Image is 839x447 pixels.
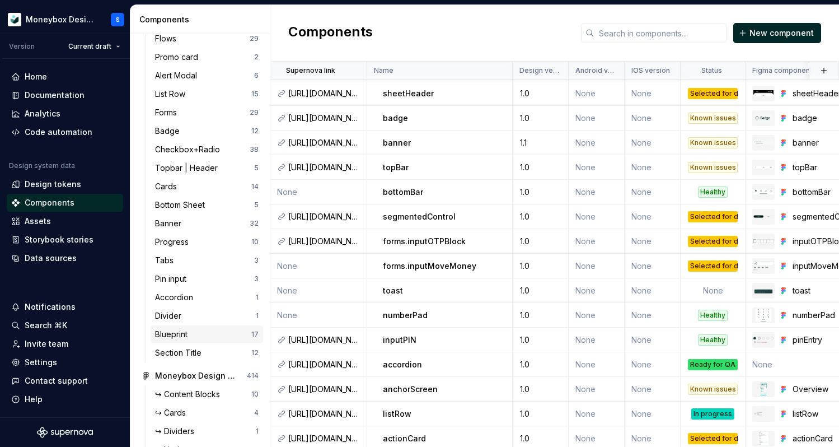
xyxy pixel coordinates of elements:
div: 29 [250,108,259,117]
a: Code automation [7,123,123,141]
td: None [625,254,681,278]
button: Search ⌘K [7,316,123,334]
div: In progress [691,408,734,420]
a: Home [7,68,123,86]
div: Moneybox Design System [26,14,97,25]
div: Known issues [688,137,738,148]
h2: Components [288,23,373,43]
div: Bottom Sheet [155,199,209,211]
div: 1.0 [513,187,568,198]
div: Healthy [698,187,728,198]
div: 1.0 [513,113,568,124]
div: Topbar | Header [155,162,222,174]
p: forms.inputMoveMoney [383,260,476,272]
td: None [569,155,625,180]
div: Ready for QA [688,359,738,370]
td: None [625,229,681,254]
p: Supernova link [286,66,335,75]
td: None [625,155,681,180]
div: 4 [254,408,259,417]
div: Known issues [688,384,738,395]
img: segmentedControl [753,215,774,218]
div: [URL][DOMAIN_NAME] [288,359,360,370]
div: 1 [256,427,259,436]
div: Selected for development [688,211,738,222]
div: Selected for development [688,433,738,444]
input: Search in components... [594,23,726,43]
a: Cards14 [151,178,263,195]
div: Badge [155,125,184,137]
div: Tabs [155,255,178,266]
div: 38 [250,145,259,154]
a: Badge12 [151,122,263,140]
td: None [569,204,625,229]
td: None [625,81,681,106]
td: None [625,402,681,426]
div: 29 [250,34,259,43]
img: badge [753,114,774,122]
div: Accordion [155,292,198,303]
p: anchorScreen [383,384,438,395]
div: 17 [251,330,259,339]
div: [URL][DOMAIN_NAME] [288,88,360,99]
a: Flows29 [151,30,263,48]
a: Section Title12 [151,344,263,362]
div: Components [139,14,265,25]
div: Data sources [25,253,77,264]
img: inputOTPBlock [753,239,774,243]
p: IOS version [631,66,670,75]
div: List Row [155,89,190,100]
td: None [625,180,681,204]
img: 9de6ca4a-8ec4-4eed-b9a2-3d312393a40a.png [8,13,21,26]
div: 414 [247,371,259,380]
div: [URL][DOMAIN_NAME] [288,236,360,247]
div: Components [25,197,74,208]
div: 1.0 [513,88,568,99]
a: Checkbox+Radio38 [151,141,263,159]
div: [URL][DOMAIN_NAME] [288,113,360,124]
div: Analytics [25,108,60,119]
a: Components [7,194,123,212]
div: Forms [155,107,181,118]
a: Analytics [7,105,123,123]
td: None [569,229,625,254]
a: Assets [7,212,123,230]
a: List Row15 [151,85,263,103]
img: sheetHeader [753,90,774,97]
a: Moneybox Design System414 [137,367,263,385]
div: 6 [254,71,259,80]
td: None [270,278,367,303]
a: Data sources [7,249,123,267]
div: [URL][DOMAIN_NAME] [288,137,360,148]
div: Settings [25,357,57,368]
img: actionCard [758,432,768,445]
td: None [625,131,681,155]
div: 15 [251,90,259,99]
p: segmentedControl [383,211,456,222]
div: Design system data [9,161,75,170]
div: 5 [254,164,259,173]
td: None [625,278,681,303]
img: Overview [760,383,766,396]
div: Version [9,42,35,51]
div: [URL][DOMAIN_NAME] [288,408,360,420]
a: ↪ Dividers1 [151,422,263,440]
p: sheetHeader [383,88,434,99]
div: Design tokens [25,179,81,190]
a: Banner32 [151,215,263,232]
button: Contact support [7,372,123,390]
td: None [569,131,625,155]
td: None [569,81,625,106]
div: Contact support [25,375,88,387]
p: Status [701,66,722,75]
div: Help [25,394,43,405]
a: Accordion1 [151,288,263,306]
div: 10 [251,238,259,246]
img: topBar [753,166,774,169]
img: numberPad [756,309,771,322]
div: Selected for development [688,260,738,272]
p: listRow [383,408,411,420]
div: Section Title [155,347,206,358]
p: banner [383,137,411,148]
svg: Supernova Logo [37,427,93,438]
